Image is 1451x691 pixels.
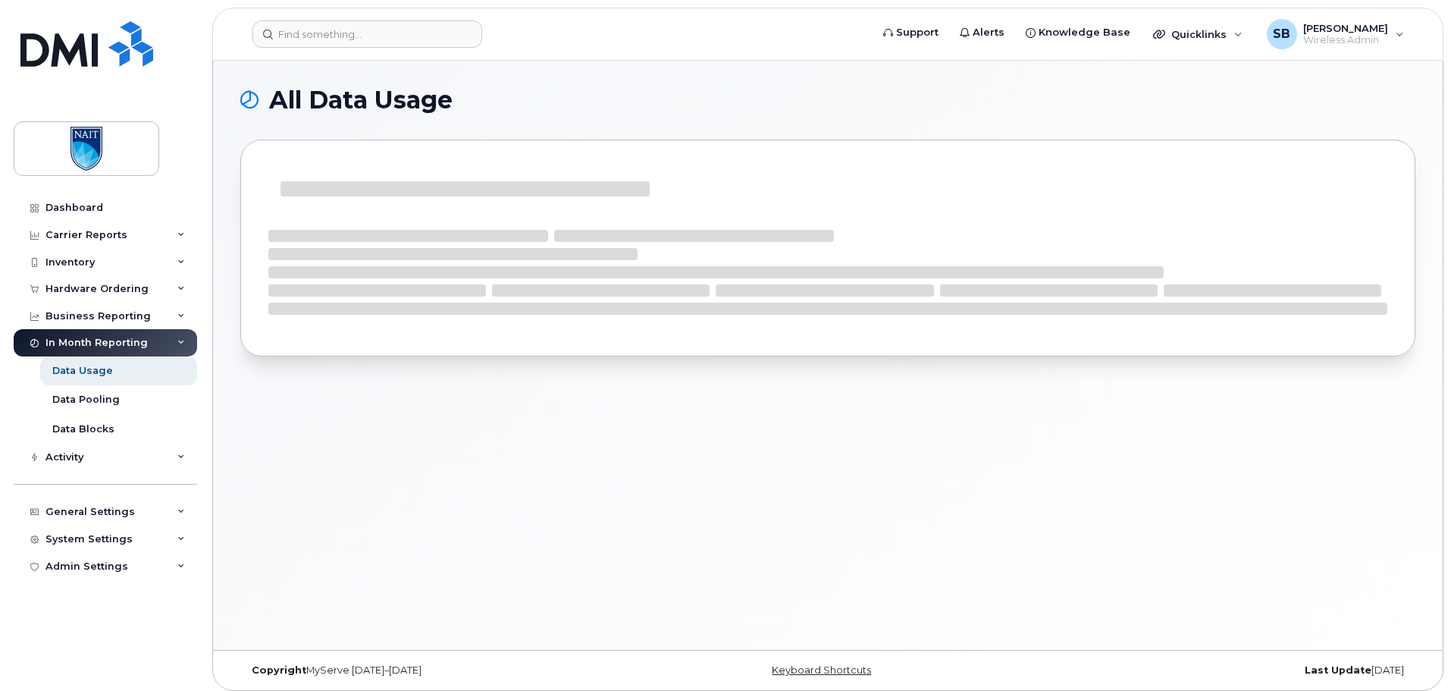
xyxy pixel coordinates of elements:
div: [DATE] [1023,664,1415,677]
div: MyServe [DATE]–[DATE] [240,664,632,677]
strong: Last Update [1305,664,1371,676]
span: All Data Usage [269,89,453,112]
strong: Copyright [252,664,306,676]
a: Keyboard Shortcuts [772,664,871,676]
